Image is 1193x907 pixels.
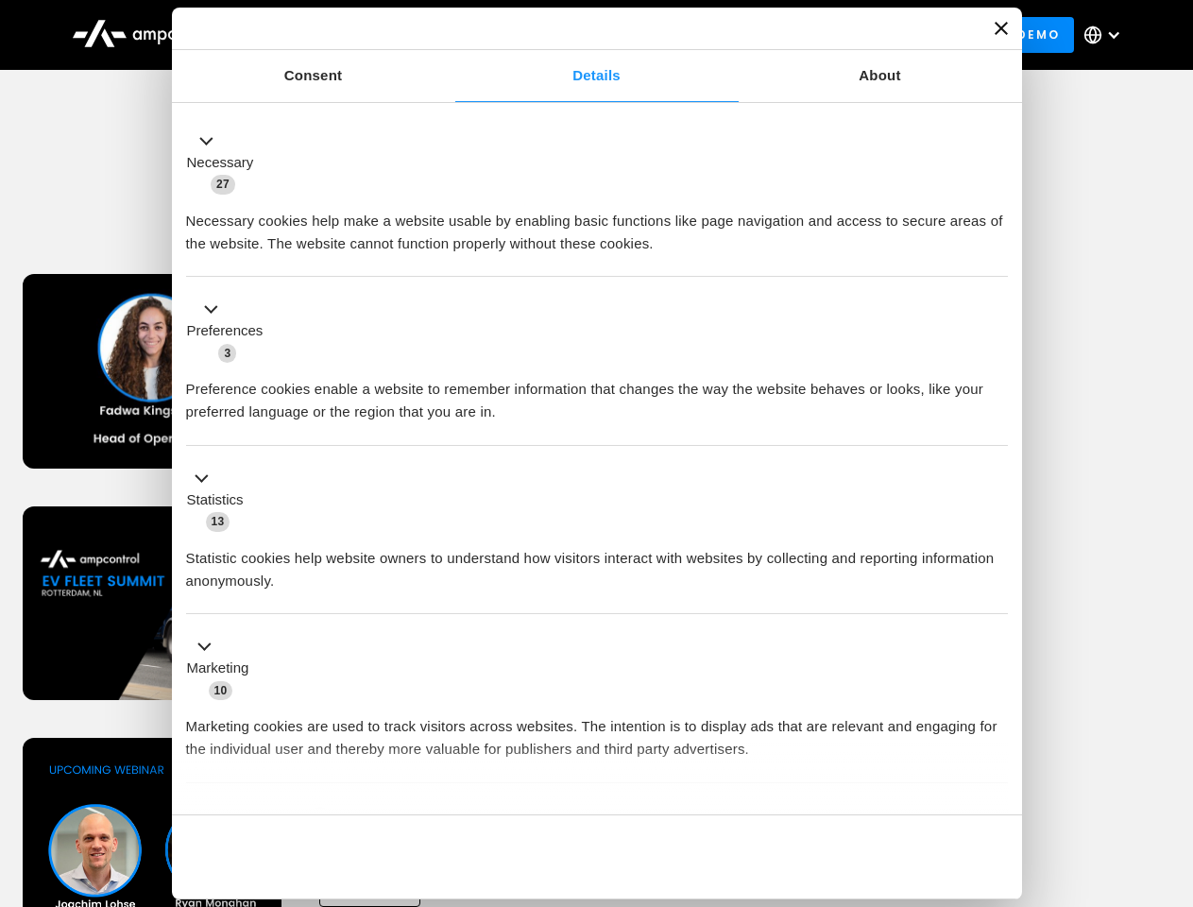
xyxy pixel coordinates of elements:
div: Statistic cookies help website owners to understand how visitors interact with websites by collec... [186,533,1008,592]
button: Okay [736,830,1007,884]
label: Statistics [187,489,244,511]
label: Marketing [187,658,249,679]
span: 27 [211,175,235,194]
label: Necessary [187,152,254,174]
label: Preferences [187,320,264,342]
a: Consent [172,50,455,102]
span: 2 [312,807,330,826]
button: Preferences (3) [186,299,275,365]
button: Close banner [995,22,1008,35]
h1: Upcoming Webinars [23,191,1171,236]
button: Unclassified (2) [186,804,341,828]
button: Necessary (27) [186,129,265,196]
div: Marketing cookies are used to track visitors across websites. The intention is to display ads tha... [186,701,1008,761]
a: About [739,50,1022,102]
span: 13 [206,512,230,531]
div: Preference cookies enable a website to remember information that changes the way the website beha... [186,364,1008,423]
a: Details [455,50,739,102]
span: 3 [218,344,236,363]
span: 10 [209,681,233,700]
button: Marketing (10) [186,636,261,702]
div: Necessary cookies help make a website usable by enabling basic functions like page navigation and... [186,196,1008,255]
button: Statistics (13) [186,467,255,533]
